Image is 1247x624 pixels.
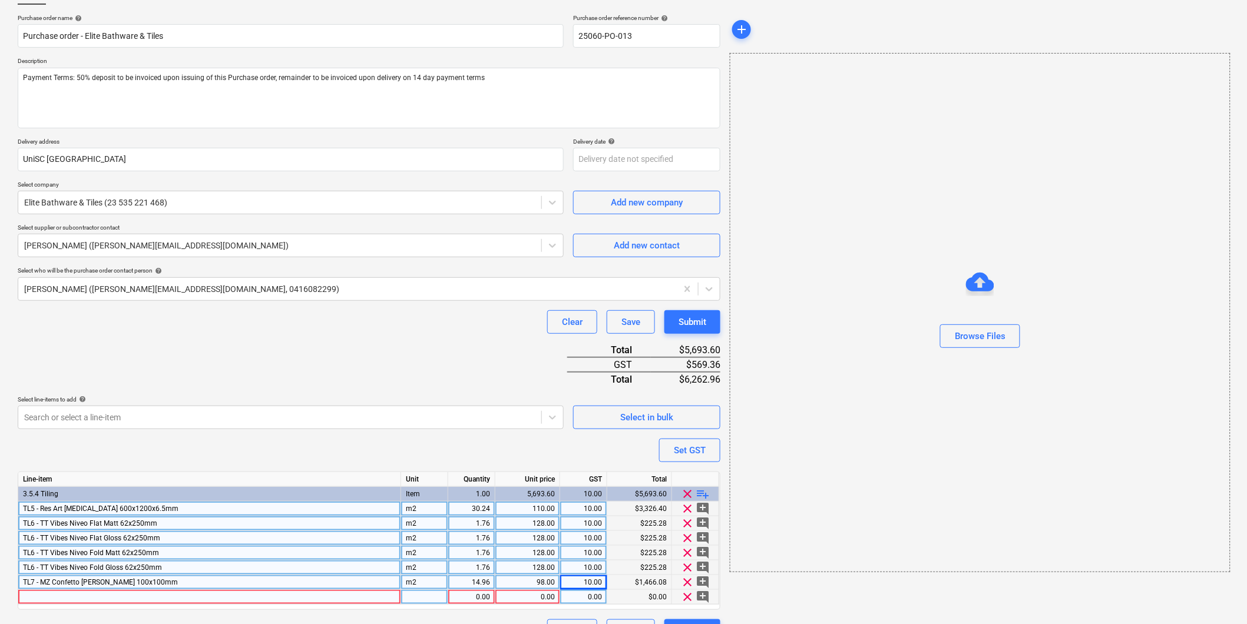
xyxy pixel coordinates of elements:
div: 10.00 [565,516,602,531]
span: TL6 - TT Vibes Niveo Fold Matt 62x250mm [23,549,159,557]
span: clear [681,531,695,545]
div: $225.28 [607,516,672,531]
span: TL6 - TT Vibes Niveo Fold Gloss 62x250mm [23,563,162,572]
button: Browse Files [940,324,1020,348]
span: TL5 - Res Art Talc 600x1200x6.5mm [23,504,178,513]
div: 128.00 [500,531,555,546]
div: Add new contact [614,238,680,253]
div: $5,693.60 [651,343,720,357]
div: Purchase order name [18,14,564,22]
span: help [606,138,615,145]
div: Select line-items to add [18,396,564,403]
div: $1,466.08 [607,575,672,590]
input: Delivery address [18,148,564,171]
p: Description [18,57,720,67]
div: $5,693.60 [607,487,672,502]
div: Submit [679,314,706,330]
div: 128.00 [500,560,555,575]
span: clear [681,502,695,516]
div: 1.76 [453,516,490,531]
span: help [659,15,668,22]
div: GST [560,472,607,487]
button: Submit [664,310,720,334]
span: clear [681,516,695,530]
span: help [153,267,162,274]
div: m2 [401,502,448,516]
div: Browse Files [955,328,1005,344]
span: TL6 - TT Vibes Niveo Flat Gloss 62x250mm [23,534,160,542]
div: 98.00 [500,575,555,590]
div: $6,262.96 [651,372,720,386]
span: add [735,22,749,36]
div: Unit price [495,472,560,487]
div: Unit [401,472,448,487]
span: help [72,15,82,22]
span: clear [681,560,695,575]
div: Total [567,372,651,386]
div: Clear [562,314,583,330]
div: $569.36 [651,357,720,372]
div: $0.00 [607,590,672,605]
div: 14.96 [453,575,490,590]
div: Purchase order reference number [573,14,720,22]
div: Set GST [674,443,706,458]
div: 10.00 [565,487,602,502]
div: 10.00 [565,546,602,560]
span: add_comment [696,546,710,560]
span: playlist_add [696,487,710,501]
div: 5,693.60 [500,487,555,502]
span: clear [681,575,695,589]
div: m2 [401,546,448,560]
span: 3.5.4 Tiling [23,490,58,498]
div: 10.00 [565,560,602,575]
div: 10.00 [565,575,602,590]
iframe: Chat Widget [1188,567,1247,624]
div: Add new company [611,195,683,210]
div: Total [567,343,651,357]
p: Delivery address [18,138,564,148]
div: $225.28 [607,560,672,575]
span: add_comment [696,590,710,604]
input: Order number [573,24,720,48]
div: 30.24 [453,502,490,516]
span: TL6 - TT Vibes Niveo Flat Matt 62x250mm [23,519,157,527]
input: Delivery date not specified [573,148,720,171]
span: add_comment [696,560,710,575]
div: 0.00 [500,590,555,605]
div: m2 [401,575,448,590]
div: 1.76 [453,531,490,546]
div: m2 [401,531,448,546]
span: help [77,396,86,403]
span: clear [681,546,695,560]
div: 128.00 [500,546,555,560]
div: Select who will be the purchase order contact person [18,267,720,274]
button: Add new company [573,191,720,214]
div: 0.00 [565,590,602,605]
div: Select in bulk [620,410,673,425]
div: m2 [401,560,448,575]
button: Add new contact [573,234,720,257]
span: add_comment [696,516,710,530]
div: 1.00 [453,487,490,502]
input: Document name [18,24,564,48]
div: 128.00 [500,516,555,531]
div: 1.76 [453,546,490,560]
div: Total [607,472,672,487]
button: Select in bulk [573,406,720,429]
div: 10.00 [565,502,602,516]
div: Save [621,314,640,330]
div: GST [567,357,651,372]
div: Item [401,487,448,502]
button: Clear [547,310,597,334]
button: Save [607,310,655,334]
span: TL7 - MZ Confetto Bianco 100x100mm [23,578,178,586]
p: Select supplier or subcontractor contact [18,224,564,234]
textarea: Payment Terms: 50% deposit to be invoiced upon issuing of this Purchase order, remainder to be in... [18,68,720,128]
div: $225.28 [607,531,672,546]
div: Delivery date [573,138,720,145]
div: m2 [401,516,448,531]
div: 0.00 [453,590,490,605]
div: $225.28 [607,546,672,560]
span: add_comment [696,575,710,589]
